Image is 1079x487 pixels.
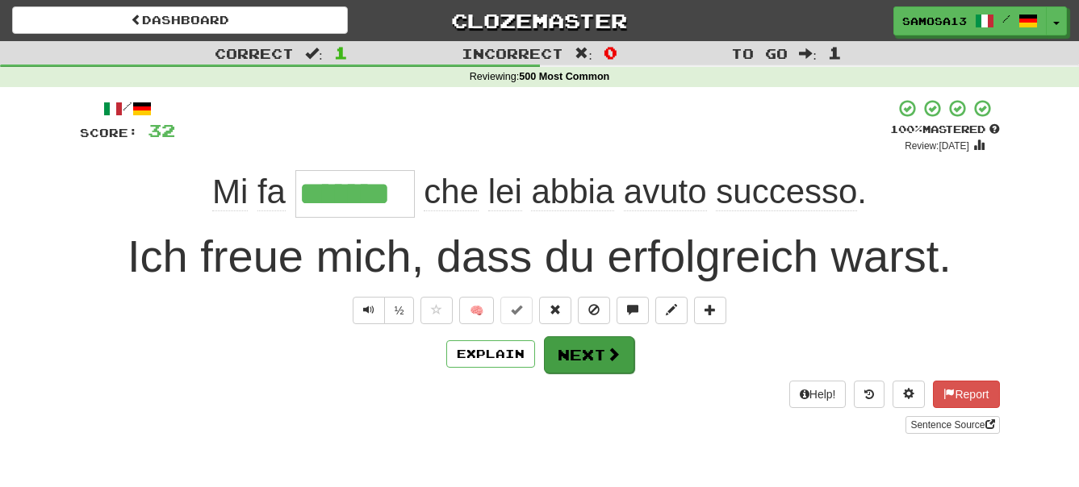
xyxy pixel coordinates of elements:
[462,45,563,61] span: Incorrect
[716,173,857,211] span: successo
[420,297,453,324] button: Favorite sentence (alt+f)
[694,297,726,324] button: Add to collection (alt+a)
[305,47,323,60] span: :
[1002,13,1010,24] span: /
[12,6,348,34] a: Dashboard
[890,123,922,135] span: 100 %
[893,6,1047,35] a: samosa13 /
[905,140,969,152] small: Review: [DATE]
[372,6,708,35] a: Clozemaster
[353,297,385,324] button: Play sentence audio (ctl+space)
[905,416,999,434] a: Sentence Source
[424,173,479,211] span: che
[212,173,248,211] span: Mi
[933,381,999,408] button: Report
[854,381,885,408] button: Round history (alt+y)
[578,297,610,324] button: Ignore sentence (alt+i)
[384,297,415,324] button: ½
[519,71,609,82] strong: 500 Most Common
[257,173,286,211] span: fa
[148,120,175,140] span: 32
[575,47,592,60] span: :
[500,297,533,324] button: Set this sentence to 100% Mastered (alt+m)
[539,297,571,324] button: Reset to 0% Mastered (alt+r)
[655,297,688,324] button: Edit sentence (alt+d)
[544,336,634,373] button: Next
[531,173,614,211] span: abbia
[488,173,522,211] span: lei
[446,340,535,368] button: Explain
[890,123,1000,137] div: Mastered
[828,43,842,62] span: 1
[334,43,348,62] span: 1
[789,381,847,408] button: Help!
[80,98,175,119] div: /
[799,47,817,60] span: :
[80,126,138,139] span: Score:
[349,297,415,324] div: Text-to-speech controls
[902,14,967,28] span: samosa13
[80,224,1000,289] div: Ich freue mich, dass du erfolgreich warst.
[731,45,788,61] span: To go
[624,173,707,211] span: avuto
[604,43,617,62] span: 0
[415,173,867,211] span: .
[459,297,494,324] button: 🧠
[617,297,649,324] button: Discuss sentence (alt+u)
[215,45,294,61] span: Correct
